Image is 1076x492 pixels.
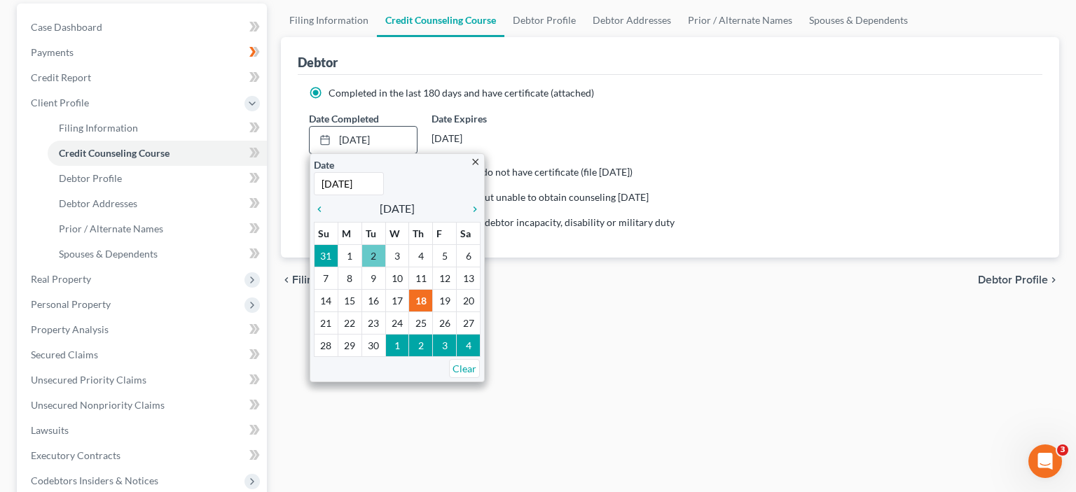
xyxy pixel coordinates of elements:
[433,244,457,267] td: 5
[48,166,267,191] a: Debtor Profile
[361,334,385,356] td: 30
[1048,274,1059,286] i: chevron_right
[20,393,267,418] a: Unsecured Nonpriority Claims
[48,115,267,141] a: Filing Information
[59,197,137,209] span: Debtor Addresses
[457,289,481,311] td: 20
[314,172,384,195] input: 1/1/2013
[315,222,338,244] th: Su
[680,3,801,37] a: Prior / Alternate Names
[48,191,267,216] a: Debtor Addresses
[31,46,74,58] span: Payments
[433,311,457,334] td: 26
[361,289,385,311] td: 16
[462,204,481,215] i: chevron_right
[315,311,338,334] td: 21
[315,289,338,311] td: 14
[385,289,409,311] td: 17
[470,157,481,167] i: close
[31,475,158,486] span: Codebtors Insiders & Notices
[59,122,138,134] span: Filing Information
[281,274,292,286] i: chevron_left
[385,222,409,244] th: W
[292,274,380,286] span: Filing Information
[338,244,361,267] td: 1
[470,153,481,169] a: close
[409,289,433,311] td: 18
[48,241,267,267] a: Spouses & Dependents
[338,267,361,289] td: 8
[338,334,361,356] td: 29
[801,3,916,37] a: Spouses & Dependents
[31,449,120,461] span: Executory Contracts
[409,334,433,356] td: 2
[315,334,338,356] td: 28
[457,311,481,334] td: 27
[59,248,158,260] span: Spouses & Dependents
[361,311,385,334] td: 23
[978,274,1048,286] span: Debtor Profile
[20,65,267,90] a: Credit Report
[433,222,457,244] th: F
[31,399,165,411] span: Unsecured Nonpriority Claims
[31,21,102,33] span: Case Dashboard
[433,289,457,311] td: 19
[385,334,409,356] td: 1
[449,359,480,378] a: Clear
[329,216,675,228] span: Counseling not required because of debtor incapacity, disability or military duty
[432,126,540,151] div: [DATE]
[504,3,584,37] a: Debtor Profile
[361,244,385,267] td: 2
[31,71,91,83] span: Credit Report
[338,222,361,244] th: M
[314,200,332,217] a: chevron_left
[457,222,481,244] th: Sa
[20,367,267,393] a: Unsecured Priority Claims
[329,191,649,203] span: Exigent circumstances - requested but unable to obtain counseling [DATE]
[409,311,433,334] td: 25
[329,87,594,99] span: Completed in the last 180 days and have certificate (attached)
[1028,444,1062,478] iframe: Intercom live chat
[20,15,267,40] a: Case Dashboard
[433,334,457,356] td: 3
[457,244,481,267] td: 6
[385,311,409,334] td: 24
[31,273,91,285] span: Real Property
[309,111,379,126] label: Date Completed
[361,222,385,244] th: Tu
[20,342,267,367] a: Secured Claims
[298,54,338,71] div: Debtor
[432,111,540,126] label: Date Expires
[281,3,377,37] a: Filing Information
[31,323,109,335] span: Property Analysis
[31,349,98,360] span: Secured Claims
[31,298,111,310] span: Personal Property
[31,374,146,386] span: Unsecured Priority Claims
[315,267,338,289] td: 7
[584,3,680,37] a: Debtor Addresses
[338,289,361,311] td: 15
[385,244,409,267] td: 3
[409,222,433,244] th: Th
[457,334,481,356] td: 4
[48,216,267,241] a: Prior / Alternate Names
[31,97,89,108] span: Client Profile
[433,267,457,289] td: 12
[457,267,481,289] td: 13
[31,424,69,436] span: Lawsuits
[310,127,417,153] a: [DATE]
[20,443,267,468] a: Executory Contracts
[377,3,504,37] a: Credit Counseling Course
[380,200,415,217] span: [DATE]
[385,267,409,289] td: 10
[361,267,385,289] td: 9
[59,223,163,234] span: Prior / Alternate Names
[314,204,332,215] i: chevron_left
[20,317,267,342] a: Property Analysis
[338,311,361,334] td: 22
[20,418,267,443] a: Lawsuits
[20,40,267,65] a: Payments
[409,244,433,267] td: 4
[409,267,433,289] td: 11
[281,274,380,286] button: chevron_left Filing Information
